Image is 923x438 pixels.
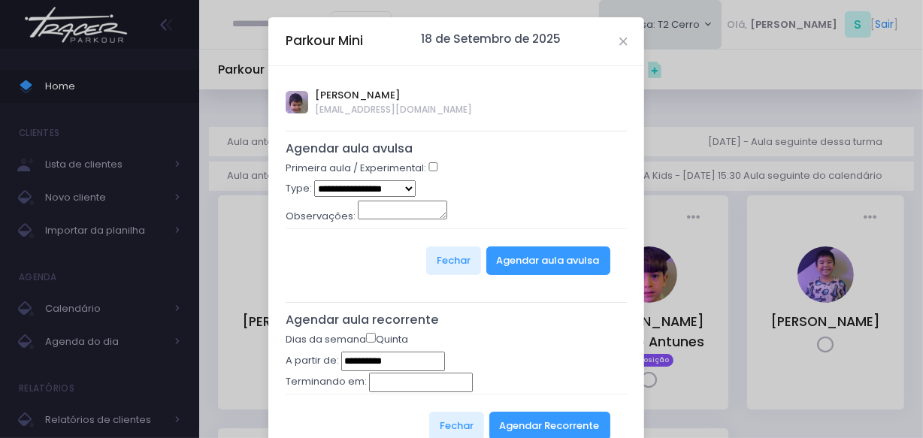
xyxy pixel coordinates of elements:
[619,38,627,45] button: Close
[286,313,628,328] h5: Agendar aula recorrente
[422,32,561,46] h6: 18 de Setembro de 2025
[286,141,628,156] h5: Agendar aula avulsa
[286,32,363,50] h5: Parkour Mini
[366,332,408,347] label: Quinta
[316,88,473,103] span: [PERSON_NAME]
[286,181,312,196] label: Type:
[366,333,376,343] input: Quinta
[286,161,426,176] label: Primeira aula / Experimental:
[426,246,481,275] button: Fechar
[286,374,367,389] label: Terminando em:
[486,246,610,275] button: Agendar aula avulsa
[316,103,473,116] span: [EMAIL_ADDRESS][DOMAIN_NAME]
[286,353,339,368] label: A partir de:
[286,209,356,224] label: Observações:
